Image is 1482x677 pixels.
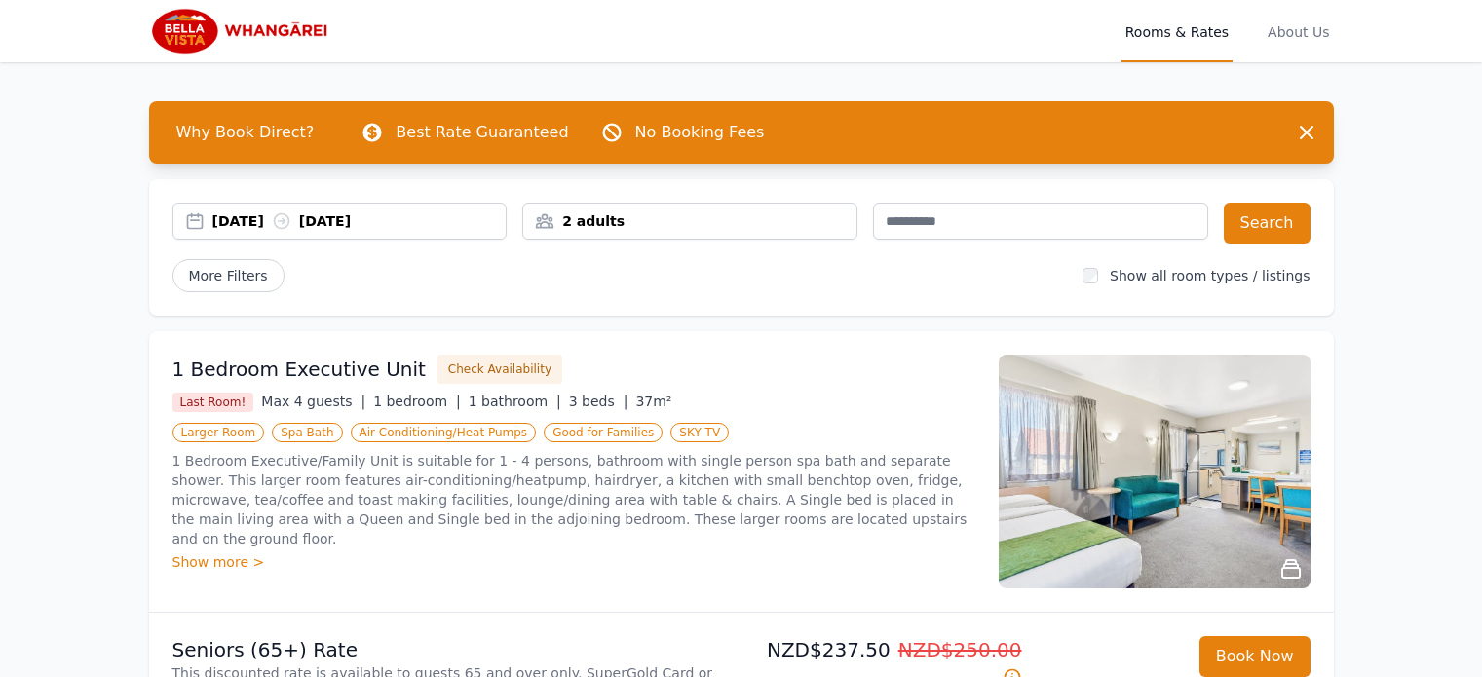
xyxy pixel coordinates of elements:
span: 3 beds | [569,394,628,409]
h3: 1 Bedroom Executive Unit [172,356,426,383]
span: Why Book Direct? [161,113,330,152]
img: Bella Vista Whangarei [149,8,336,55]
span: Max 4 guests | [261,394,365,409]
button: Search [1224,203,1311,244]
span: NZD$250.00 [898,638,1022,661]
span: Air Conditioning/Heat Pumps [351,423,537,442]
span: Spa Bath [272,423,342,442]
span: SKY TV [670,423,729,442]
span: Good for Families [544,423,663,442]
span: Last Room! [172,393,254,412]
button: Check Availability [437,355,562,384]
span: 1 bedroom | [373,394,461,409]
span: Larger Room [172,423,265,442]
p: Seniors (65+) Rate [172,636,734,663]
div: 2 adults [523,211,856,231]
label: Show all room types / listings [1110,268,1310,283]
p: 1 Bedroom Executive/Family Unit is suitable for 1 - 4 persons, bathroom with single person spa ba... [172,451,975,548]
span: 1 bathroom | [469,394,561,409]
div: [DATE] [DATE] [212,211,507,231]
span: More Filters [172,259,285,292]
div: Show more > [172,552,975,572]
button: Book Now [1199,636,1311,677]
span: 37m² [635,394,671,409]
p: Best Rate Guaranteed [396,121,568,144]
p: No Booking Fees [635,121,765,144]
